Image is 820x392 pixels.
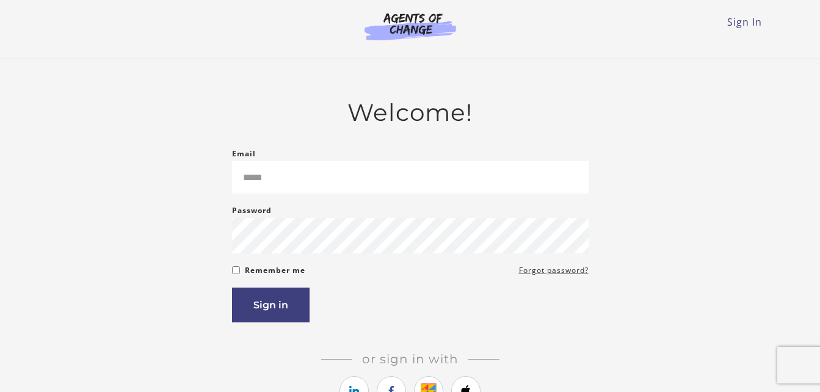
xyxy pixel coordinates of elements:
label: Remember me [245,263,305,278]
button: Sign in [232,288,310,322]
label: Password [232,203,272,218]
a: Sign In [727,15,762,29]
label: Email [232,147,256,161]
span: Or sign in with [352,352,468,366]
h2: Welcome! [232,98,589,127]
a: Forgot password? [519,263,589,278]
img: Agents of Change Logo [352,12,469,40]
